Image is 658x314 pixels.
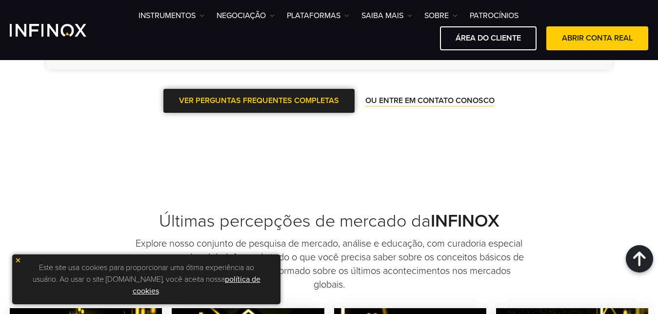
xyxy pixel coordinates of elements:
a: PLATAFORMAS [287,10,349,21]
strong: INFINOX [431,210,499,231]
h2: Últimas percepções de mercado da [10,210,648,232]
a: Instrumentos [139,10,204,21]
a: ABRIR CONTA REAL [546,26,648,50]
a: ÁREA DO CLIENTE [440,26,537,50]
a: SOBRE [424,10,458,21]
a: NEGOCIAÇÃO [217,10,275,21]
a: Patrocínios [470,10,518,21]
a: VER PERGUNTAS FREQUENTES COMPLETAS [163,89,354,113]
p: Explore nosso conjunto de pesquisa de mercado, análise e educação, com curadoria especial para o ... [133,237,526,292]
a: INFINOX Logo [10,24,109,37]
a: Saiba mais [361,10,412,21]
a: OU ENTRE EM CONTATO CONOSCO [364,95,495,106]
img: yellow close icon [15,257,21,264]
p: Este site usa cookies para proporcionar uma ótima experiência ao usuário. Ao usar o site [DOMAIN_... [17,259,276,299]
